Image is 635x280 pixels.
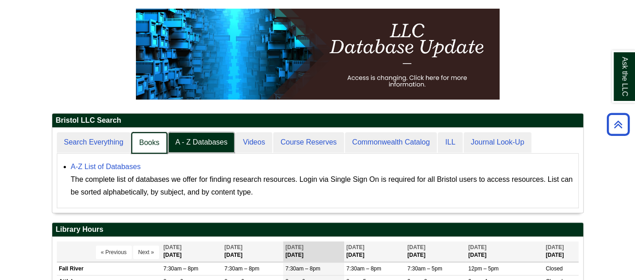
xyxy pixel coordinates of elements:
td: Fall River [57,262,161,275]
span: 7:30am – 8pm [346,265,381,272]
span: [DATE] [407,244,425,250]
span: 7:30am – 8pm [225,265,260,272]
th: [DATE] [543,241,578,262]
span: [DATE] [468,244,486,250]
th: [DATE] [344,241,405,262]
th: [DATE] [466,241,543,262]
a: Journal Look-Up [464,132,531,153]
a: Search Everything [57,132,131,153]
button: « Previous [96,245,132,259]
span: 7:30am – 8pm [164,265,199,272]
span: Closed [545,265,562,272]
a: A-Z List of Databases [71,163,141,170]
a: Videos [235,132,272,153]
th: [DATE] [161,241,222,262]
a: Back to Top [604,118,633,130]
span: [DATE] [346,244,365,250]
a: ILL [438,132,462,153]
a: A - Z Databases [168,132,235,153]
th: [DATE] [222,241,283,262]
span: 7:30am – 8pm [285,265,320,272]
th: [DATE] [283,241,344,262]
div: The complete list of databases we offer for finding research resources. Login via Single Sign On ... [71,173,574,199]
h2: Bristol LLC Search [52,114,583,128]
span: [DATE] [225,244,243,250]
a: Course Reserves [273,132,344,153]
button: Next » [133,245,159,259]
img: HTML tutorial [136,9,500,100]
a: Books [131,132,167,154]
th: [DATE] [405,241,466,262]
span: [DATE] [285,244,304,250]
span: 7:30am – 5pm [407,265,442,272]
span: 12pm – 5pm [468,265,499,272]
a: Commonwealth Catalog [345,132,437,153]
h2: Library Hours [52,223,583,237]
span: [DATE] [164,244,182,250]
span: [DATE] [545,244,564,250]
